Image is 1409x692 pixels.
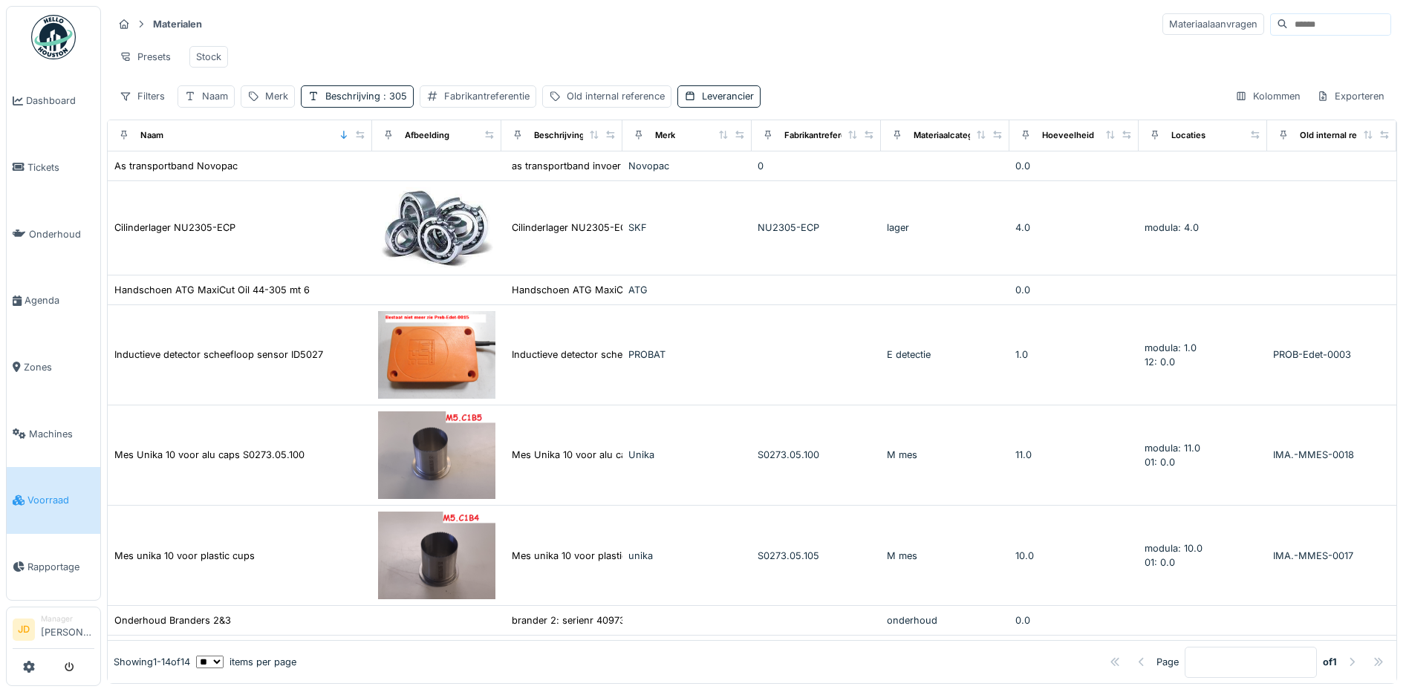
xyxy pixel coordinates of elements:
a: Rapportage [7,534,100,601]
div: 0.0 [1015,283,1133,297]
div: Cilinderlager NU2305-ECP [512,221,633,235]
div: Fabrikantreferentie [444,89,530,103]
span: 12: 0.0 [1145,356,1175,368]
a: Zones [7,334,100,401]
div: Mes unika 10 voor plastic cups [114,549,255,563]
span: Agenda [25,293,94,307]
div: 0.0 [1015,613,1133,627]
div: M mes [887,448,1004,462]
div: M mes [887,549,1004,563]
div: Materiaalaanvragen [1162,13,1264,35]
div: onderhoud [887,613,1004,627]
span: Voorraad [27,493,94,507]
div: ATG [628,283,746,297]
div: Hoeveelheid [1042,129,1094,142]
li: [PERSON_NAME] [41,613,94,645]
div: S0273.05.105 [758,549,875,563]
div: SKF [628,221,746,235]
div: IMA.-MMES-0018 [1273,448,1390,462]
div: IMA.-MMES-0017 [1273,549,1390,563]
div: Kolommen [1229,85,1307,107]
img: Inductieve detector scheefloop sensor ID5027 [378,311,495,399]
div: Mes Unika 10 voor alu caps S0273.05.100 [114,448,305,462]
div: S0273.05.100 [758,448,875,462]
div: as transportband invoer A.T.N.3050/23 - M. 5909... [512,159,750,173]
div: Handschoen ATG MaxiCut Oil 44-305 mt 6 [512,283,707,297]
div: Exporteren [1310,85,1391,107]
div: Showing 1 - 14 of 14 [114,655,190,669]
div: Mes Unika 10 voor alu caps Van SPREAFICO S0273... [512,448,754,462]
div: Stock [196,50,221,64]
div: As transportband Novopac [114,159,238,173]
span: : 305 [380,91,407,102]
div: Locaties [1171,129,1205,142]
div: Presets [113,46,178,68]
div: Inductieve detector scheefloop sensor | PROBAT ... [512,347,743,362]
img: Mes Unika 10 voor alu caps S0273.05.100 [378,411,495,499]
div: Unika [628,448,746,462]
div: Fabrikantreferentie [784,129,862,142]
div: 0.0 [1015,159,1133,173]
span: Tickets [27,160,94,174]
li: JD [13,618,35,641]
span: 01: 0.0 [1145,557,1175,568]
a: Machines [7,400,100,467]
span: Onderhoud [29,227,94,241]
div: Old internal reference [1300,129,1389,142]
span: Zones [24,360,94,374]
div: Onderhoud Branders 2&3 [114,613,231,627]
div: Afbeelding [405,129,449,142]
strong: Materialen [147,17,208,31]
div: Inductieve detector scheefloop sensor ID5027 [114,347,323,362]
span: modula: 10.0 [1145,543,1203,554]
a: Voorraad [7,467,100,534]
div: brander 2: serienr 4097396-brander 3: serienrs ... [512,613,741,627]
a: Tickets [7,134,100,201]
div: items per page [196,655,296,669]
div: lager [887,221,1004,235]
img: Badge_color-CXgf-gQk.svg [31,15,76,59]
a: Dashboard [7,68,100,134]
a: JD Manager[PERSON_NAME] [13,613,94,649]
div: Novopac [628,159,746,173]
span: Rapportage [27,560,94,574]
div: NU2305-ECP [758,221,875,235]
div: Merk [265,89,288,103]
div: E detectie [887,347,1004,362]
div: Beschrijving [534,129,585,142]
div: PROBAT [628,347,746,362]
strong: of 1 [1323,655,1337,669]
span: 01: 0.0 [1145,457,1175,468]
div: Manager [41,613,94,624]
div: Naam [202,89,228,103]
div: 10.0 [1015,549,1133,563]
div: Naam [140,129,163,142]
div: Materiaalcategorie [914,129,989,142]
span: Dashboard [26,94,94,108]
div: unika [628,549,746,563]
div: Leverancier [702,89,754,103]
div: Merk [655,129,675,142]
div: PROB-Edet-0003 [1273,347,1390,362]
div: Old internal reference [567,89,665,103]
span: modula: 1.0 [1145,342,1197,353]
div: Handschoen ATG MaxiCut Oil 44-305 mt 6 [114,283,310,297]
img: Mes unika 10 voor plastic cups [378,512,495,599]
span: modula: 11.0 [1145,443,1200,454]
div: Mes unika 10 voor plastic cups [PERSON_NAME].. [512,549,741,563]
div: Beschrijving [325,89,407,103]
a: Agenda [7,267,100,334]
div: 11.0 [1015,448,1133,462]
span: modula: 4.0 [1145,222,1199,233]
span: Machines [29,427,94,441]
div: 1.0 [1015,347,1133,362]
img: Cilinderlager NU2305-ECP [378,187,495,269]
a: Onderhoud [7,200,100,267]
div: Cilinderlager NU2305-ECP [114,221,235,235]
div: 0 [758,159,875,173]
div: 4.0 [1015,221,1133,235]
div: Filters [113,85,172,107]
div: Page [1156,655,1179,669]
